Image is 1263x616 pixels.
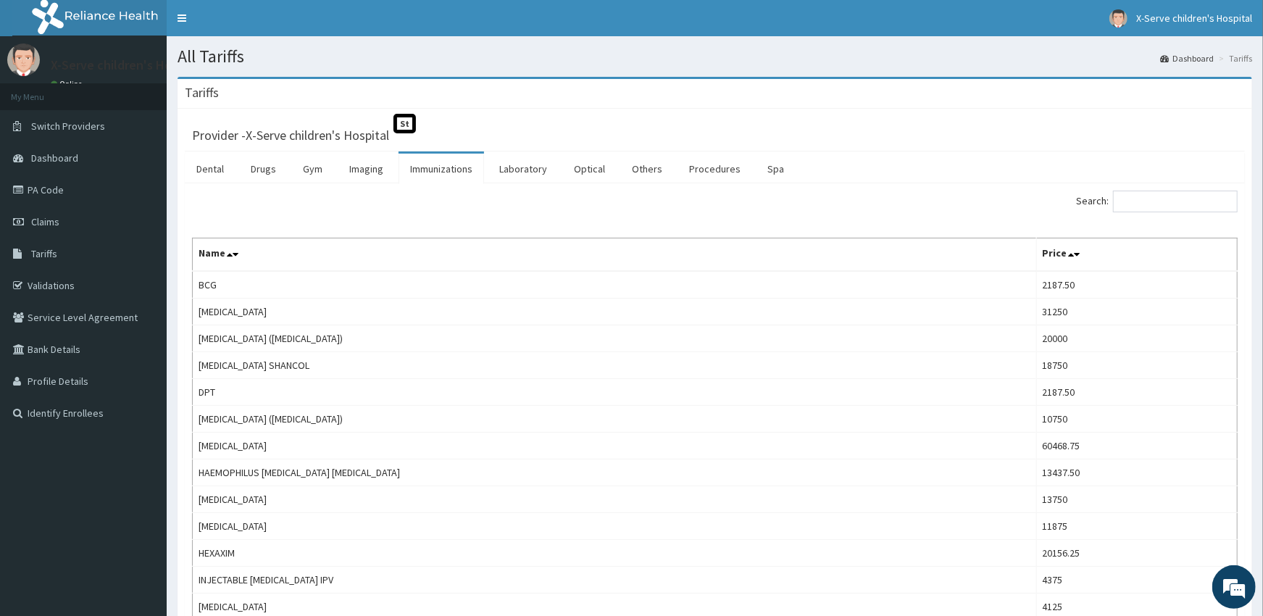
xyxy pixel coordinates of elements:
a: Immunizations [399,154,484,184]
span: St [393,114,416,133]
th: Price [1036,238,1237,272]
h3: Provider - X-Serve children's Hospital [192,129,389,142]
td: 2187.50 [1036,271,1237,299]
td: [MEDICAL_DATA] ([MEDICAL_DATA]) [193,406,1037,433]
a: Dashboard [1160,52,1214,64]
a: Imaging [338,154,395,184]
label: Search: [1076,191,1238,212]
td: [MEDICAL_DATA] ([MEDICAL_DATA]) [193,325,1037,352]
td: 2187.50 [1036,379,1237,406]
th: Name [193,238,1037,272]
a: Drugs [239,154,288,184]
h3: Tariffs [185,86,219,99]
td: INJECTABLE [MEDICAL_DATA] IPV [193,567,1037,594]
input: Search: [1113,191,1238,212]
td: HEXAXIM [193,540,1037,567]
td: [MEDICAL_DATA] [193,299,1037,325]
span: X-Serve children's Hospital [1136,12,1252,25]
td: [MEDICAL_DATA] [193,433,1037,459]
td: [MEDICAL_DATA] [193,486,1037,513]
td: 11875 [1036,513,1237,540]
a: Gym [291,154,334,184]
a: Others [620,154,674,184]
img: User Image [1109,9,1127,28]
span: Switch Providers [31,120,105,133]
a: Laboratory [488,154,559,184]
li: Tariffs [1215,52,1252,64]
td: [MEDICAL_DATA] SHANCOL [193,352,1037,379]
td: 10750 [1036,406,1237,433]
td: DPT [193,379,1037,406]
span: Claims [31,215,59,228]
td: 20156.25 [1036,540,1237,567]
td: [MEDICAL_DATA] [193,513,1037,540]
p: X-Serve children's Hospital [51,59,204,72]
td: 13750 [1036,486,1237,513]
h1: All Tariffs [178,47,1252,66]
td: HAEMOPHILUS [MEDICAL_DATA] [MEDICAL_DATA] [193,459,1037,486]
td: 20000 [1036,325,1237,352]
a: Optical [562,154,617,184]
a: Online [51,79,86,89]
td: 31250 [1036,299,1237,325]
a: Spa [756,154,796,184]
img: User Image [7,43,40,76]
td: BCG [193,271,1037,299]
a: Dental [185,154,235,184]
td: 4375 [1036,567,1237,594]
span: Dashboard [31,151,78,165]
td: 18750 [1036,352,1237,379]
span: Tariffs [31,247,57,260]
td: 60468.75 [1036,433,1237,459]
a: Procedures [678,154,752,184]
td: 13437.50 [1036,459,1237,486]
